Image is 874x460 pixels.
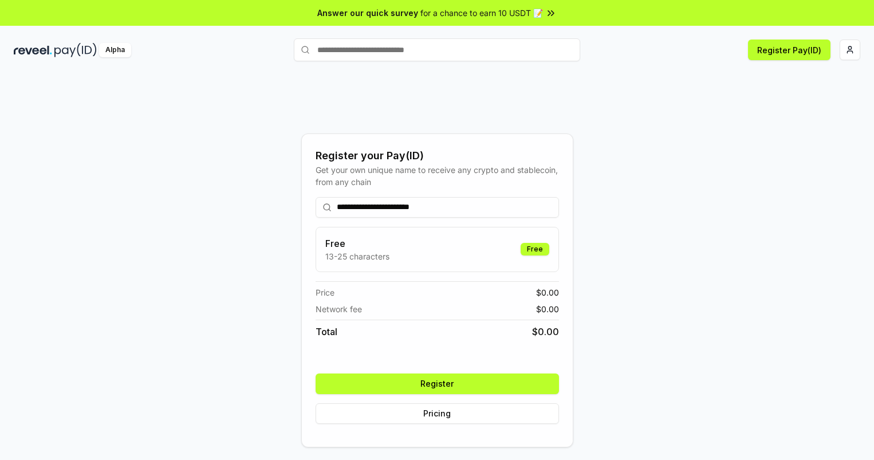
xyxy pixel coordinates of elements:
[521,243,549,255] div: Free
[536,303,559,315] span: $ 0.00
[99,43,131,57] div: Alpha
[316,403,559,424] button: Pricing
[316,286,334,298] span: Price
[536,286,559,298] span: $ 0.00
[316,164,559,188] div: Get your own unique name to receive any crypto and stablecoin, from any chain
[316,325,337,339] span: Total
[54,43,97,57] img: pay_id
[748,40,830,60] button: Register Pay(ID)
[316,373,559,394] button: Register
[325,237,389,250] h3: Free
[316,148,559,164] div: Register your Pay(ID)
[325,250,389,262] p: 13-25 characters
[532,325,559,339] span: $ 0.00
[316,303,362,315] span: Network fee
[317,7,418,19] span: Answer our quick survey
[14,43,52,57] img: reveel_dark
[420,7,543,19] span: for a chance to earn 10 USDT 📝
